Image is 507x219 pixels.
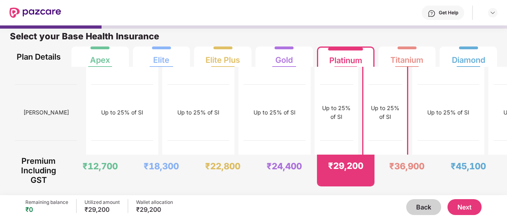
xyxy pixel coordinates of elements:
div: Up to 25% of SI [253,108,296,117]
button: Next [447,199,482,215]
div: ₹29,200 [328,160,363,171]
div: Select your Base Health Insurance [10,31,497,47]
div: ₹45,100 [451,161,486,172]
div: Platinum [329,49,362,65]
img: svg+xml;base64,PHN2ZyBpZD0iSGVscC0zMngzMiIgeG1sbnM9Imh0dHA6Ly93d3cudzMub3JnLzIwMDAvc3ZnIiB3aWR0aD... [428,10,436,17]
div: Apex [90,49,110,65]
div: Up to 25% of SI [177,108,219,117]
div: Remaining balance [25,199,68,205]
div: Elite Plus [205,49,240,65]
img: svg+xml;base64,PHN2ZyBpZD0iRHJvcGRvd24tMzJ4MzIiIHhtbG5zPSJodHRwOi8vd3d3LnczLm9yZy8yMDAwL3N2ZyIgd2... [490,10,496,16]
span: [PERSON_NAME] [23,105,69,120]
div: Wallet allocation [136,199,173,205]
div: Premium Including GST [15,155,62,186]
div: ₹0 [25,205,68,213]
div: Utilized amount [84,199,120,205]
div: Get Help [439,10,458,16]
div: ₹29,200 [84,205,120,213]
div: Gold [275,49,293,65]
div: ₹36,900 [389,161,424,172]
div: Up to 25% of SI [320,104,353,121]
div: ₹29,200 [136,205,173,213]
div: Plan Details [15,47,62,67]
div: ₹22,800 [205,161,240,172]
button: Back [406,199,441,215]
div: ₹24,400 [267,161,302,172]
div: Up to 25% of SI [427,108,469,117]
div: ₹12,700 [83,161,118,172]
img: New Pazcare Logo [10,8,61,18]
div: Titanium [390,49,423,65]
div: Elite [153,49,169,65]
div: Up to 25% of SI [101,108,143,117]
div: Up to 25% of SI [369,104,402,121]
div: Diamond [452,49,485,65]
div: ₹18,300 [144,161,179,172]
